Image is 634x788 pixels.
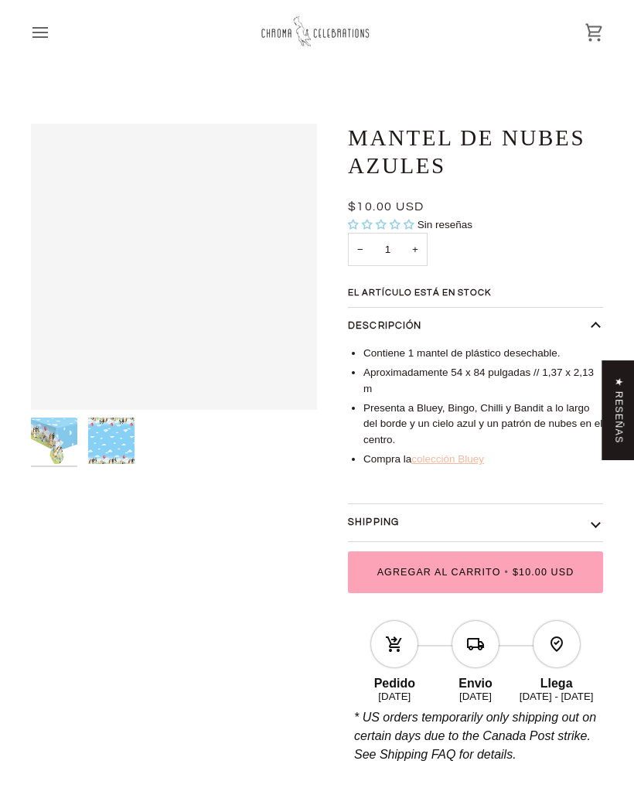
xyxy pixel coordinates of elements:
[435,670,516,691] div: Envio
[516,670,597,691] div: Llega
[354,670,435,691] div: Pedido
[513,567,574,578] span: $10.00 USD
[348,124,591,180] h1: Mantel de nubes azules
[418,219,472,230] span: Sin reseñas
[31,124,317,410] div: The Bluey Clouds Table Cover features Bluey and Bingo on the edges, a blue sky with white clouds,...
[348,504,603,542] button: Shipping
[348,233,373,266] button: Disminuir cantidad
[88,418,135,464] img: The Bluey Clouds Table Cover, part of the Bluey Collection, features Bluey and Bingo in a park wi...
[363,452,603,467] li: Compra la
[31,418,77,464] img: The Bluey Clouds Table Cover features Bluey and Bingo on the edges, a blue sky with white clouds,...
[363,346,603,361] li: Contiene 1 mantel de plástico desechable.
[501,567,513,578] span: •
[348,551,603,593] button: Agregar al carrito
[411,453,484,465] a: colección Bluey
[520,691,594,702] ab-date-text: [DATE] - [DATE]
[363,401,603,448] li: Presenta a Bluey, Bingo, Chilli y Bandit a lo largo del borde y un cielo azul y un patrón de nube...
[348,308,603,346] button: Descripción
[259,12,375,53] img: Chroma Celebrations
[348,288,518,298] span: El artículo está en stock
[403,233,428,266] button: Aumentar cantidad
[348,200,424,213] span: $10.00 USD
[348,233,428,266] input: Cantidad
[354,711,596,761] em: * US orders temporarily only shipping out on certain days due to the Canada Post strike. See Ship...
[459,691,492,702] ab-date-text: [DATE]
[363,365,603,397] li: Aproximadamente 54 x 84 pulgadas // 1,37 x 2,13 m
[377,567,501,578] span: Agregar al carrito
[378,691,411,702] ab-date-text: [DATE]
